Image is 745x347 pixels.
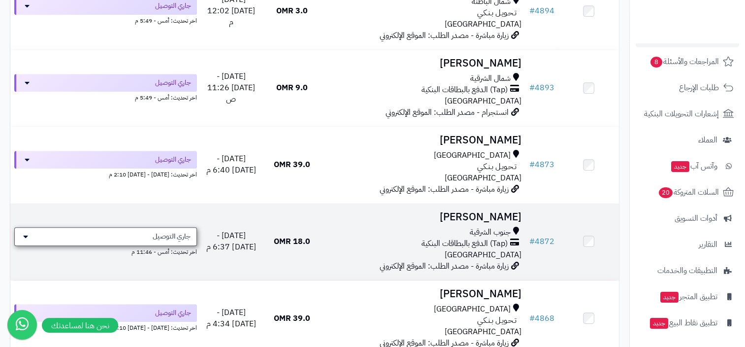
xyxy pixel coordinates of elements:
[660,292,679,303] span: جديد
[276,5,308,17] span: 3.0 OMR
[659,187,673,198] span: 20
[276,82,308,94] span: 9.0 OMR
[379,260,508,272] span: زيارة مباشرة - مصدر الطلب: الموقع الإلكتروني
[153,232,191,242] span: جاري التوصيل
[636,233,739,256] a: التقارير
[444,326,521,338] span: [GEOGRAPHIC_DATA]
[650,57,662,68] span: 8
[529,159,554,171] a: #4873
[444,249,521,261] span: [GEOGRAPHIC_DATA]
[698,133,717,147] span: العملاء
[659,290,717,304] span: تطبيق المتجر
[155,1,191,11] span: جاري التوصيل
[529,312,554,324] a: #4868
[14,92,197,102] div: اخر تحديث: أمس - 5:49 م
[529,5,534,17] span: #
[644,107,719,121] span: إشعارات التحويلات البنكية
[155,78,191,88] span: جاري التوصيل
[649,55,719,69] span: المراجعات والأسئلة
[636,76,739,100] a: طلبات الإرجاع
[477,315,516,326] span: تـحـويـل بـنـكـي
[155,308,191,318] span: جاري التوصيل
[155,155,191,165] span: جاري التوصيل
[326,58,521,69] h3: [PERSON_NAME]
[671,161,689,172] span: جديد
[14,15,197,25] div: اخر تحديث: أمس - 5:49 م
[529,236,534,247] span: #
[636,285,739,309] a: تطبيق المتجرجديد
[670,159,717,173] span: وآتس آب
[649,316,717,330] span: تطبيق نقاط البيع
[326,211,521,223] h3: [PERSON_NAME]
[657,264,717,278] span: التطبيقات والخدمات
[326,288,521,300] h3: [PERSON_NAME]
[469,227,510,238] span: جنوب الشرقية
[636,50,739,73] a: المراجعات والأسئلة8
[675,211,717,225] span: أدوات التسويق
[529,236,554,247] a: #4872
[529,312,534,324] span: #
[326,135,521,146] h3: [PERSON_NAME]
[636,154,739,178] a: وآتس آبجديد
[679,81,719,95] span: طلبات الإرجاع
[206,307,256,330] span: [DATE] - [DATE] 4:34 م
[636,128,739,152] a: العملاء
[206,230,256,253] span: [DATE] - [DATE] 6:37 م
[444,172,521,184] span: [GEOGRAPHIC_DATA]
[274,312,310,324] span: 39.0 OMR
[636,180,739,204] a: السلات المتروكة20
[529,82,554,94] a: #4893
[650,318,668,329] span: جديد
[421,84,507,96] span: (Tap) الدفع بالبطاقات البنكية
[421,238,507,249] span: (Tap) الدفع بالبطاقات البنكية
[14,169,197,179] div: اخر تحديث: [DATE] - [DATE] 2:10 م
[444,95,521,107] span: [GEOGRAPHIC_DATA]
[444,18,521,30] span: [GEOGRAPHIC_DATA]
[699,238,717,251] span: التقارير
[636,102,739,126] a: إشعارات التحويلات البنكية
[433,304,510,315] span: [GEOGRAPHIC_DATA]
[636,207,739,230] a: أدوات التسويق
[206,153,256,176] span: [DATE] - [DATE] 6:40 م
[379,30,508,41] span: زيارة مباشرة - مصدر الطلب: الموقع الإلكتروني
[529,82,534,94] span: #
[470,73,510,84] span: شمال الشرقية
[636,311,739,335] a: تطبيق نقاط البيعجديد
[14,246,197,256] div: اخر تحديث: أمس - 11:46 م
[636,259,739,282] a: التطبيقات والخدمات
[477,7,516,19] span: تـحـويـل بـنـكـي
[274,159,310,171] span: 39.0 OMR
[658,185,719,199] span: السلات المتروكة
[529,159,534,171] span: #
[385,106,508,118] span: انستجرام - مصدر الطلب: الموقع الإلكتروني
[274,236,310,247] span: 18.0 OMR
[433,150,510,161] span: [GEOGRAPHIC_DATA]
[477,161,516,173] span: تـحـويـل بـنـكـي
[207,70,255,105] span: [DATE] - [DATE] 11:26 ص
[529,5,554,17] a: #4894
[379,183,508,195] span: زيارة مباشرة - مصدر الطلب: الموقع الإلكتروني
